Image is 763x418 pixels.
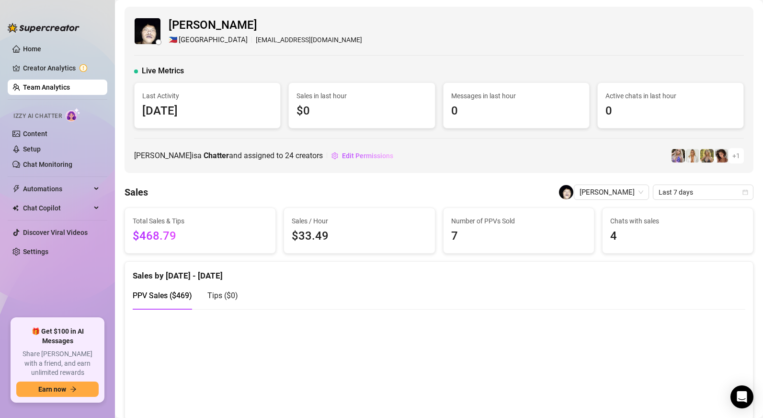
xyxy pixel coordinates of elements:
button: Edit Permissions [331,148,394,163]
span: Last 7 days [659,185,748,199]
span: 24 [285,151,294,160]
span: Messages in last hour [451,91,581,101]
span: 0 [451,102,581,120]
div: [EMAIL_ADDRESS][DOMAIN_NAME] [169,35,362,46]
span: Tips ( $0 ) [207,291,238,300]
span: $0 [296,102,427,120]
span: arrow-right [70,386,77,393]
span: Number of PPVs Sold [451,216,586,226]
img: Mikayla PAID [686,149,699,163]
span: Active chats in last hour [605,91,736,101]
span: calendar [742,189,748,195]
span: 0 [605,102,736,120]
span: Share [PERSON_NAME] with a friend, and earn unlimited rewards [16,349,99,378]
span: $33.49 [292,227,427,245]
span: Total Sales & Tips [133,216,268,226]
span: Chino Panyaco [580,185,643,199]
a: Creator Analytics exclamation-circle [23,60,100,76]
span: Earn now [38,385,66,393]
span: Last Activity [142,91,273,101]
a: Settings [23,248,48,255]
img: Edenthedoll [672,149,685,163]
a: Content [23,130,47,138]
span: Edit Permissions [342,152,393,160]
img: Chat Copilot [12,205,19,211]
div: Open Intercom Messenger [730,385,753,408]
span: Chat Copilot [23,200,91,216]
a: Setup [23,145,41,153]
img: Chloe [715,149,728,163]
span: 4 [610,227,745,245]
span: [PERSON_NAME] [169,16,362,35]
span: Izzy AI Chatter [13,112,62,121]
div: Sales by [DATE] - [DATE] [133,262,745,282]
span: PPV Sales ( $469 ) [133,291,192,300]
img: logo-BBDzfeDw.svg [8,23,80,33]
b: Chatter [204,151,229,160]
span: Chats with sales [610,216,745,226]
img: Jess [700,149,714,163]
span: Automations [23,181,91,197]
a: Discover Viral Videos [23,229,88,236]
button: Earn nowarrow-right [16,382,99,397]
span: Sales in last hour [296,91,427,101]
img: Chino Panyaco [559,185,573,199]
span: Live Metrics [142,65,184,77]
span: + 1 [732,151,740,161]
span: 7 [451,227,586,245]
a: Chat Monitoring [23,161,72,168]
span: $468.79 [133,227,268,245]
h4: Sales [125,186,148,199]
img: Chino Panyaco [135,18,160,44]
span: setting [331,152,338,159]
span: [DATE] [142,102,273,120]
span: [PERSON_NAME] is a and assigned to creators [134,150,323,162]
a: Team Analytics [23,83,70,91]
span: thunderbolt [12,185,20,193]
span: [GEOGRAPHIC_DATA] [179,35,248,46]
span: Sales / Hour [292,216,427,226]
a: Home [23,45,41,53]
span: 🇵🇭 [169,35,178,46]
span: 🎁 Get $100 in AI Messages [16,327,99,346]
img: AI Chatter [66,108,80,122]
